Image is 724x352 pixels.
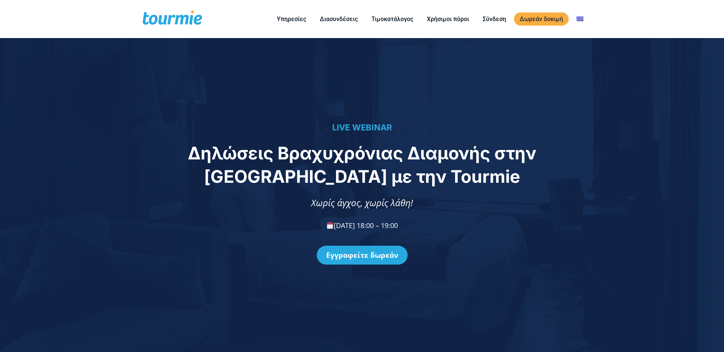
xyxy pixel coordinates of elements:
span: [DATE] 18:00 – 19:00 [326,221,398,230]
span: LIVE WEBINAR [332,122,392,132]
a: Τιμοκατάλογος [366,14,419,24]
a: Εγγραφείτε δωρεάν [317,246,408,265]
a: Χρήσιμοι πόροι [421,14,475,24]
a: Δωρεάν δοκιμή [514,12,569,26]
a: Σύνδεση [477,14,512,24]
a: Υπηρεσίες [271,14,312,24]
span: Χωρίς άγχος, χωρίς λάθη! [311,196,413,209]
a: Διασυνδέσεις [314,14,364,24]
a: Αλλαγή σε [571,14,589,24]
span: Δηλώσεις Βραχυχρόνιας Διαμονής στην [GEOGRAPHIC_DATA] με την Tourmie [188,142,536,187]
